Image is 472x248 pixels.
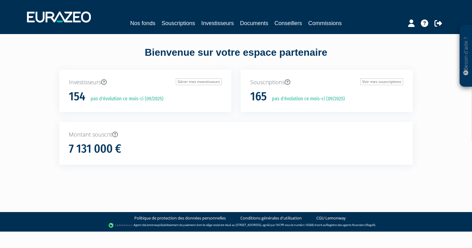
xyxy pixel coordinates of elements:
p: Souscriptions [250,78,403,86]
a: Documents [240,19,268,28]
a: Voir mes souscriptions [360,78,403,85]
a: Nos fonds [130,19,155,28]
a: Commissions [308,19,342,28]
a: Registre des agents financiers (Regafi) [326,223,375,227]
p: Investisseurs [69,78,222,86]
p: Montant souscrit [69,131,403,139]
h1: 7 131 000 € [69,142,121,155]
a: Conditions générales d'utilisation [240,215,302,221]
img: logo-lemonway.png [109,222,132,228]
img: 1732889491-logotype_eurazeo_blanc_rvb.png [27,11,91,23]
a: Souscriptions [162,19,195,28]
a: CGU Lemonway [316,215,346,221]
div: - Agent de (établissement de paiement dont le siège social est situé au [STREET_ADDRESS], agréé p... [6,222,466,228]
div: Bienvenue sur votre espace partenaire [55,46,417,70]
a: Conseillers [274,19,302,28]
h1: 154 [69,90,85,103]
a: Politique de protection des données personnelles [134,215,226,221]
a: Gérer mes investisseurs [176,78,222,85]
p: Besoin d'aide ? [462,28,470,84]
a: Lemonway [145,223,160,227]
h1: 165 [250,90,267,103]
a: Investisseurs [201,19,234,28]
p: pas d'évolution ce mois-ci (09/2025) [86,95,163,102]
p: pas d'évolution ce mois-ci (09/2025) [268,95,345,102]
